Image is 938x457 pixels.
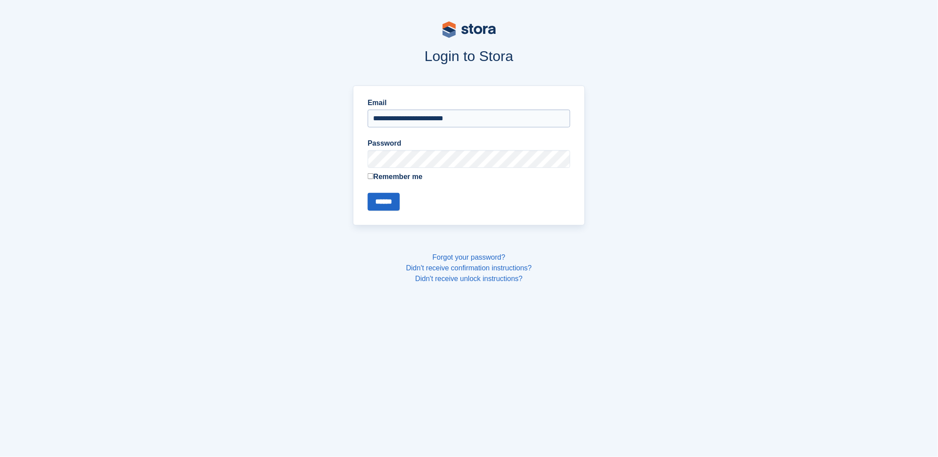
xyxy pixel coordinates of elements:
a: Forgot your password? [433,253,506,261]
a: Didn't receive unlock instructions? [415,275,523,282]
label: Email [368,98,570,108]
a: Didn't receive confirmation instructions? [406,264,532,272]
label: Password [368,138,570,149]
input: Remember me [368,173,374,179]
label: Remember me [368,171,570,182]
h1: Login to Stora [183,48,755,64]
img: stora-logo-53a41332b3708ae10de48c4981b4e9114cc0af31d8433b30ea865607fb682f29.svg [443,21,496,38]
